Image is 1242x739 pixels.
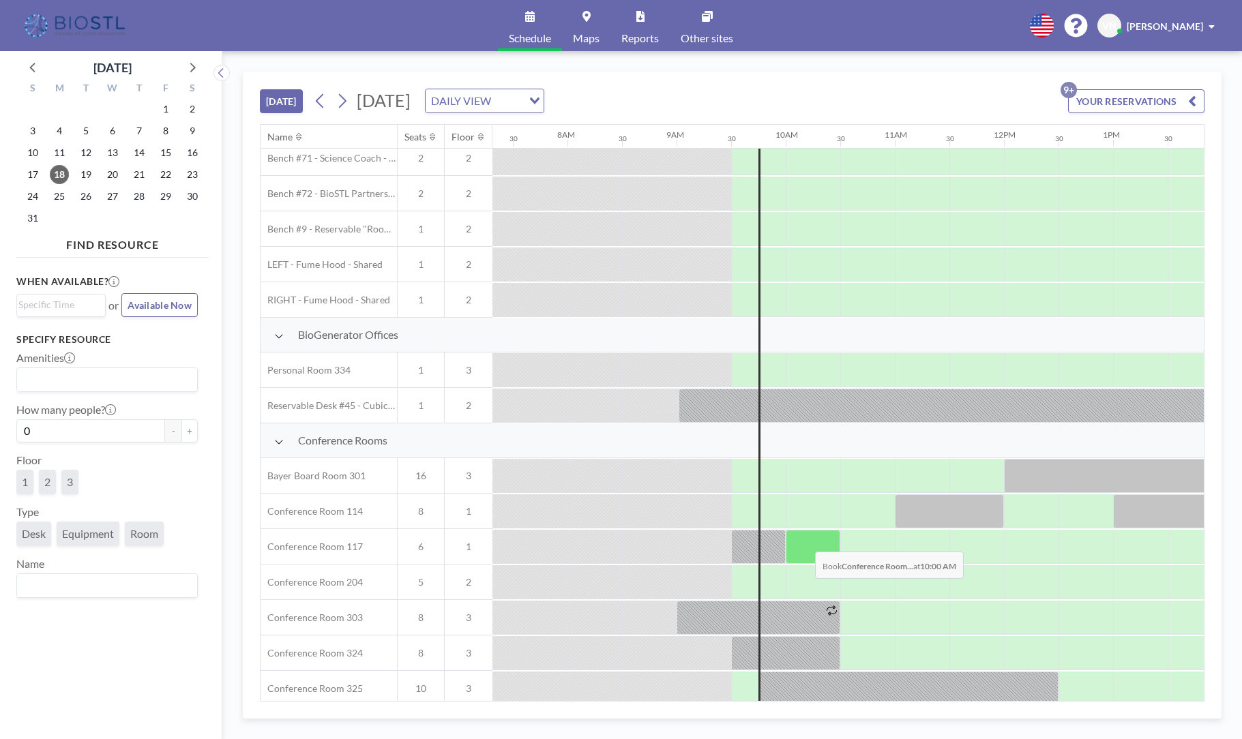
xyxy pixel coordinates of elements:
[18,371,190,389] input: Search for option
[261,364,351,376] span: Personal Room 334
[398,294,444,306] span: 1
[398,576,444,588] span: 5
[183,121,202,140] span: Saturday, August 9, 2025
[76,165,95,184] span: Tuesday, August 19, 2025
[261,576,363,588] span: Conference Room 204
[50,187,69,206] span: Monday, August 25, 2025
[398,541,444,553] span: 6
[445,647,492,659] span: 3
[398,152,444,164] span: 2
[573,33,600,44] span: Maps
[16,557,44,571] label: Name
[261,505,363,517] span: Conference Room 114
[1068,89,1204,113] button: YOUR RESERVATIONS9+
[398,258,444,271] span: 1
[398,612,444,624] span: 8
[445,505,492,517] span: 1
[22,527,46,541] span: Desk
[1103,130,1120,140] div: 1PM
[76,121,95,140] span: Tuesday, August 5, 2025
[128,299,192,311] span: Available Now
[22,475,28,489] span: 1
[267,131,293,143] div: Name
[426,89,544,112] div: Search for option
[398,364,444,376] span: 1
[100,80,126,98] div: W
[445,399,492,412] span: 2
[50,143,69,162] span: Monday, August 11, 2025
[23,165,42,184] span: Sunday, August 17, 2025
[666,130,684,140] div: 9AM
[44,475,50,489] span: 2
[261,612,363,624] span: Conference Room 303
[398,187,444,200] span: 2
[619,134,627,143] div: 30
[20,80,46,98] div: S
[445,223,492,235] span: 2
[261,541,363,553] span: Conference Room 117
[22,12,130,40] img: organization-logo
[261,399,397,412] span: Reservable Desk #45 - Cubicle Area (Office 206)
[93,58,132,77] div: [DATE]
[183,165,202,184] span: Saturday, August 23, 2025
[1164,134,1172,143] div: 30
[398,682,444,695] span: 10
[16,403,116,417] label: How many people?
[261,223,397,235] span: Bench #9 - Reservable "RoomZilla" Bench
[121,293,198,317] button: Available Now
[18,297,98,312] input: Search for option
[445,258,492,271] span: 2
[842,561,913,571] b: Conference Room...
[260,89,303,113] button: [DATE]
[125,80,152,98] div: T
[261,187,397,200] span: Bench #72 - BioSTL Partnerships & Apprenticeships Bench
[73,80,100,98] div: T
[76,187,95,206] span: Tuesday, August 26, 2025
[156,100,175,119] span: Friday, August 1, 2025
[398,647,444,659] span: 8
[183,143,202,162] span: Saturday, August 16, 2025
[130,165,149,184] span: Thursday, August 21, 2025
[261,258,383,271] span: LEFT - Fume Hood - Shared
[452,131,475,143] div: Floor
[50,165,69,184] span: Monday, August 18, 2025
[261,294,390,306] span: RIGHT - Fume Hood - Shared
[17,368,197,391] div: Search for option
[130,143,149,162] span: Thursday, August 14, 2025
[681,33,733,44] span: Other sites
[16,333,198,346] h3: Specify resource
[815,552,964,579] span: Book at
[130,527,158,541] span: Room
[509,134,518,143] div: 30
[76,143,95,162] span: Tuesday, August 12, 2025
[357,90,411,110] span: [DATE]
[445,294,492,306] span: 2
[152,80,179,98] div: F
[621,33,659,44] span: Reports
[165,419,181,442] button: -
[298,328,398,342] span: BioGenerator Offices
[557,130,575,140] div: 8AM
[183,100,202,119] span: Saturday, August 2, 2025
[398,505,444,517] span: 8
[445,541,492,553] span: 1
[398,223,444,235] span: 1
[16,453,42,467] label: Floor
[445,364,492,376] span: 3
[1102,20,1117,32] span: VN
[885,130,907,140] div: 11AM
[130,187,149,206] span: Thursday, August 28, 2025
[181,419,198,442] button: +
[23,187,42,206] span: Sunday, August 24, 2025
[445,187,492,200] span: 2
[298,434,387,447] span: Conference Rooms
[775,130,798,140] div: 10AM
[23,209,42,228] span: Sunday, August 31, 2025
[50,121,69,140] span: Monday, August 4, 2025
[23,143,42,162] span: Sunday, August 10, 2025
[261,470,366,482] span: Bayer Board Room 301
[261,152,397,164] span: Bench #71 - Science Coach - BioSTL Bench
[920,561,956,571] b: 10:00 AM
[509,33,551,44] span: Schedule
[16,351,75,365] label: Amenities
